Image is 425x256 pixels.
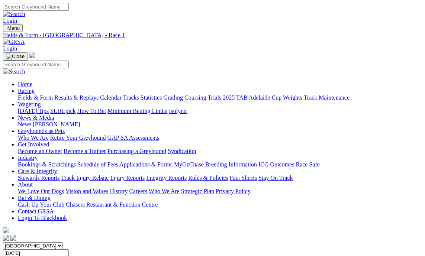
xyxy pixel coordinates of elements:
a: Calendar [100,94,122,101]
img: Search [3,68,25,75]
a: About [18,181,33,188]
a: Get Involved [18,141,49,148]
a: Privacy Policy [216,188,251,194]
a: Careers [129,188,147,194]
a: Become a Trainer [64,148,106,154]
img: twitter.svg [10,235,16,241]
input: Search [3,3,69,11]
a: Track Maintenance [304,94,350,101]
a: Weights [283,94,302,101]
a: Racing [18,88,35,94]
a: Stay On Track [258,175,293,181]
a: Fact Sheets [230,175,257,181]
a: Bar & Dining [18,195,51,201]
a: News & Media [18,114,54,121]
a: Chasers Restaurant & Function Centre [66,201,158,208]
a: Who We Are [18,135,49,141]
a: Breeding Information [205,161,257,168]
a: Stewards Reports [18,175,59,181]
a: Schedule of Fees [77,161,118,168]
a: GAP SA Assessments [107,135,160,141]
a: MyOzChase [174,161,204,168]
div: Industry [18,161,422,168]
a: Login [3,45,17,52]
div: Get Involved [18,148,422,155]
button: Toggle navigation [3,52,28,61]
div: Racing [18,94,422,101]
img: facebook.svg [3,235,9,241]
a: Track Injury Rebate [61,175,109,181]
a: Injury Reports [110,175,145,181]
div: Care & Integrity [18,175,422,181]
a: Cash Up Your Club [18,201,64,208]
button: Toggle navigation [3,24,23,32]
a: Who We Are [149,188,180,194]
a: How To Bet [77,108,106,114]
a: Wagering [18,101,41,107]
a: Vision and Values [65,188,108,194]
a: Strategic Plan [181,188,214,194]
a: Trials [207,94,221,101]
a: Purchasing a Greyhound [107,148,166,154]
a: Syndication [168,148,196,154]
div: Greyhounds as Pets [18,135,422,141]
a: Integrity Reports [146,175,187,181]
a: Race Safe [296,161,319,168]
a: Retire Your Greyhound [50,135,106,141]
a: Coursing [184,94,206,101]
img: Close [6,54,25,59]
a: Fields & Form [18,94,53,101]
img: logo-grsa-white.png [3,227,9,233]
a: We Love Our Dogs [18,188,64,194]
a: [DATE] Tips [18,108,49,114]
a: Home [18,81,32,87]
a: SUREpick [50,108,75,114]
a: Fields & Form - [GEOGRAPHIC_DATA] - Race 1 [3,32,422,39]
a: Industry [18,155,38,161]
a: Contact GRSA [18,208,54,214]
a: Grading [164,94,183,101]
div: News & Media [18,121,422,128]
a: [PERSON_NAME] [33,121,80,127]
div: Wagering [18,108,422,114]
a: ICG Outcomes [258,161,294,168]
a: Isolynx [169,108,187,114]
span: Menu [7,25,20,31]
a: Login To Blackbook [18,215,67,221]
a: Results & Replays [54,94,99,101]
img: GRSA [3,39,25,45]
div: About [18,188,422,195]
a: Tracks [123,94,139,101]
a: Greyhounds as Pets [18,128,65,134]
a: Become an Owner [18,148,62,154]
a: News [18,121,31,127]
a: Rules & Policies [188,175,228,181]
a: Applications & Forms [119,161,173,168]
a: Minimum Betting Limits [107,108,167,114]
a: Care & Integrity [18,168,57,174]
a: 2025 TAB Adelaide Cup [223,94,281,101]
img: logo-grsa-white.png [29,52,35,58]
a: Statistics [141,94,162,101]
img: Search [3,11,25,17]
div: Bar & Dining [18,201,422,208]
a: Login [3,17,17,24]
a: Bookings & Scratchings [18,161,76,168]
input: Search [3,61,69,68]
a: History [110,188,128,194]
